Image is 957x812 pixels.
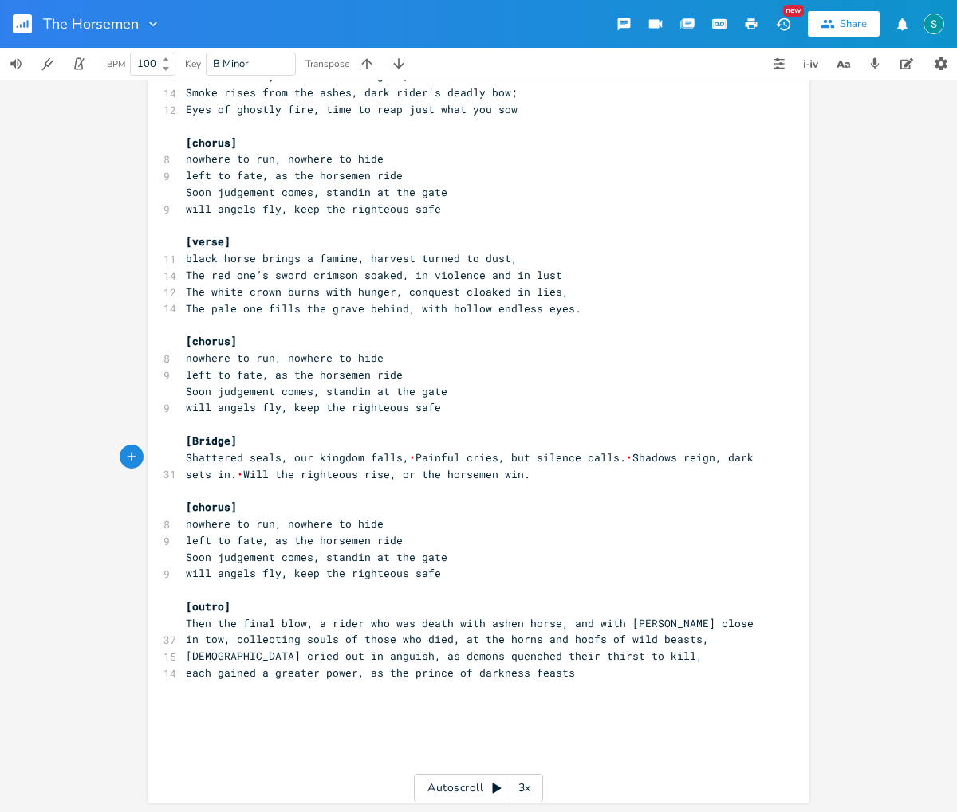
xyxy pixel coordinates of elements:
span: [DEMOGRAPHIC_DATA] cried out in anguish, as demons quenched their thirst to kill, [186,649,703,663]
span: \u2028 [409,450,415,465]
div: New [783,5,804,17]
div: Transpose [305,59,349,69]
div: Share [840,17,867,31]
span: left to fate, as the horsemen ride [186,168,403,182]
span: left to fate, as the horsemen ride [186,367,403,382]
span: \u2028 [626,450,632,465]
span: [outro] [186,599,230,614]
span: each gained a greater power, as the prince of darkness feasts [186,665,575,680]
span: nowhere to run, nowhere to hide [186,151,384,166]
span: The Horsemen [43,17,139,31]
div: 3x [510,774,539,802]
div: BPM [107,60,125,69]
span: [Bridge] [186,433,237,448]
button: Share [808,11,880,37]
span: B Minor [213,57,249,71]
span: Shattered seals, our kingdom falls, Painful cries, but silence calls. Shadows reign, dark sets in... [186,450,760,481]
span: will angels fly, keep the righteous safe [186,566,441,580]
button: New [767,10,799,38]
span: [chorus] [186,135,237,150]
span: nowhere to run, nowhere to hide [186,351,384,365]
span: Eyes of ghostly fire, time to reap just what you sow [186,102,518,116]
span: [verse] [186,234,230,249]
span: Smoke rises from the ashes, dark rider's deadly bow; [186,85,518,100]
span: Soon judgement comes, standin at the gate [186,185,447,199]
span: \u2028 [237,467,243,481]
span: will angels fly, keep the righteous safe [186,202,441,216]
span: The red one’s sword crimson soaked, in violence and in lust [186,268,562,282]
span: Soon judgement comes, standin at the gate [186,384,447,398]
span: left to fate, as the horsemen ride [186,533,403,547]
span: The white crown burns with hunger, conquest cloaked in lies, [186,284,569,299]
span: nowhere to run, nowhere to hide [186,516,384,531]
span: Soon judgement comes, standin at the gate [186,550,447,564]
img: Stevie Jay [924,14,944,34]
span: black horse brings a famine, harvest turned to dust, [186,251,518,265]
span: Then the final blow, a rider who was death with ashen horse, and with [PERSON_NAME] close in tow,... [186,616,760,647]
span: The pale one fills the grave behind, with hollow endless eyes. [186,301,581,316]
span: [chorus] [186,334,237,348]
span: will angels fly, keep the righteous safe [186,400,441,414]
span: [chorus] [186,500,237,514]
div: Key [185,59,201,69]
div: Autoscroll [414,774,543,802]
